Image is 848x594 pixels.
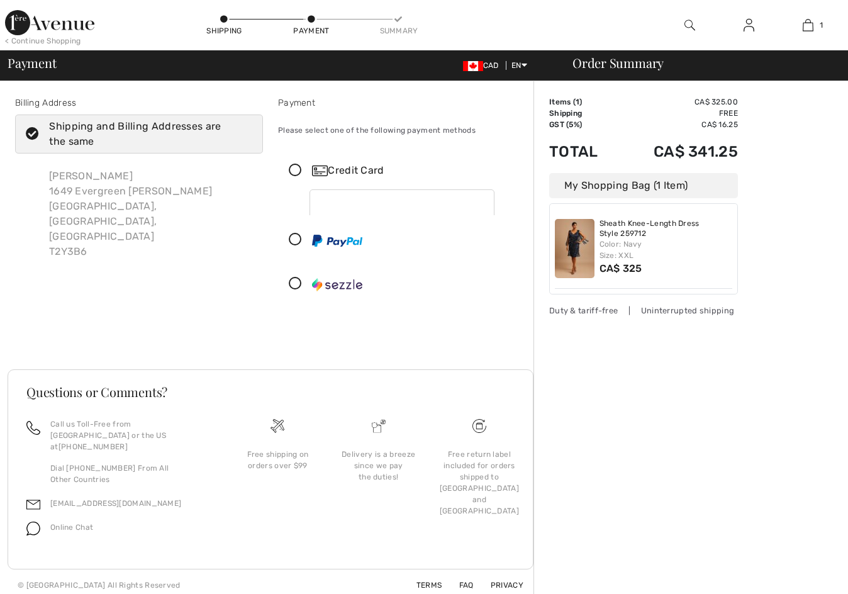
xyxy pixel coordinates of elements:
[237,449,318,471] div: Free shipping on orders over $99
[618,119,738,130] td: CA$ 16.25
[618,130,738,173] td: CA$ 341.25
[50,418,212,452] p: Call us Toll-Free from [GEOGRAPHIC_DATA] or the US at
[549,108,618,119] td: Shipping
[26,498,40,512] img: email
[278,115,526,146] div: Please select one of the following payment methods
[600,262,642,274] span: CA$ 325
[401,581,442,590] a: Terms
[206,25,243,36] div: Shipping
[312,165,328,176] img: Credit Card
[555,219,594,278] img: Sheath Knee-Length Dress Style 259712
[5,35,81,47] div: < Continue Shopping
[59,442,128,451] a: [PHONE_NUMBER]
[472,419,486,433] img: Free shipping on orders over $99
[549,119,618,130] td: GST (5%)
[338,449,419,483] div: Delivery is a breeze since we pay the duties!
[549,130,618,173] td: Total
[463,61,483,71] img: Canadian Dollar
[744,18,754,33] img: My Info
[820,20,823,31] span: 1
[803,18,813,33] img: My Bag
[26,421,40,435] img: call
[557,57,840,69] div: Order Summary
[312,163,517,178] div: Credit Card
[26,522,40,535] img: chat
[271,419,284,433] img: Free shipping on orders over $99
[26,386,515,398] h3: Questions or Comments?
[312,278,362,291] img: Sezzle
[312,235,362,247] img: PayPal
[549,96,618,108] td: Items ( )
[50,462,212,485] p: Dial [PHONE_NUMBER] From All Other Countries
[50,523,93,532] span: Online Chat
[734,18,764,33] a: Sign In
[684,18,695,33] img: search the website
[549,305,738,317] div: Duty & tariff-free | Uninterrupted shipping
[39,159,263,269] div: [PERSON_NAME] 1649 Evergreen [PERSON_NAME] [GEOGRAPHIC_DATA], [GEOGRAPHIC_DATA], [GEOGRAPHIC_DATA...
[278,96,526,109] div: Payment
[779,18,837,33] a: 1
[372,419,386,433] img: Delivery is a breeze since we pay the duties!
[5,10,94,35] img: 1ère Avenue
[444,581,474,590] a: FAQ
[600,238,733,261] div: Color: Navy Size: XXL
[511,61,527,70] span: EN
[549,173,738,198] div: My Shopping Bag (1 Item)
[576,98,579,106] span: 1
[380,25,418,36] div: Summary
[476,581,523,590] a: Privacy
[18,580,181,591] div: © [GEOGRAPHIC_DATA] All Rights Reserved
[600,219,733,238] a: Sheath Knee-Length Dress Style 259712
[293,25,330,36] div: Payment
[8,57,56,69] span: Payment
[15,96,263,109] div: Billing Address
[439,449,520,517] div: Free return label included for orders shipped to [GEOGRAPHIC_DATA] and [GEOGRAPHIC_DATA]
[618,96,738,108] td: CA$ 325.00
[50,499,181,508] a: [EMAIL_ADDRESS][DOMAIN_NAME]
[463,61,504,70] span: CAD
[618,108,738,119] td: Free
[49,119,244,149] div: Shipping and Billing Addresses are the same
